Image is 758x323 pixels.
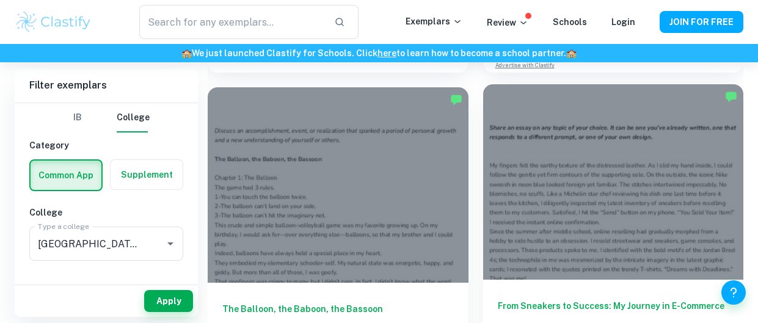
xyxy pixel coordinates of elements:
img: Marked [725,90,737,103]
h6: Category [29,139,183,152]
button: JOIN FOR FREE [660,11,743,33]
span: 🏫 [181,48,192,58]
a: Schools [553,17,587,27]
a: Login [611,17,635,27]
button: IB [63,103,92,132]
button: Common App [31,161,101,190]
div: Filter type choice [63,103,150,132]
a: Advertise with Clastify [495,61,555,70]
button: Apply [144,290,193,312]
p: Review [487,16,528,29]
button: College [117,103,150,132]
img: Marked [450,93,462,106]
input: Search for any exemplars... [139,5,324,39]
span: 🏫 [566,48,577,58]
button: Open [162,235,179,252]
h6: Filter exemplars [15,68,198,103]
h6: College [29,206,183,219]
img: Clastify logo [15,10,92,34]
h6: We just launched Clastify for Schools. Click to learn how to become a school partner. [2,46,756,60]
a: here [377,48,396,58]
button: Supplement [111,160,183,189]
p: Exemplars [406,15,462,28]
label: Type a college [38,221,89,231]
button: Help and Feedback [721,280,746,305]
